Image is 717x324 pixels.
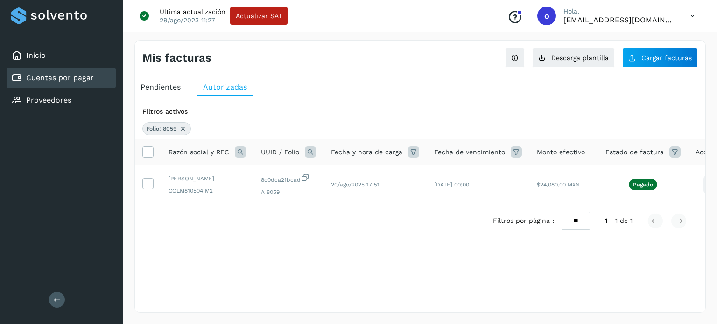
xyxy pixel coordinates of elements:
button: Actualizar SAT [230,7,288,25]
a: Proveedores [26,96,71,104]
span: Actualizar SAT [236,13,282,19]
span: Razón social y RFC [169,147,229,157]
span: Fecha y hora de carga [331,147,402,157]
span: Monto efectivo [537,147,585,157]
span: Pendientes [141,83,181,91]
span: $24,080.00 MXN [537,181,580,188]
span: Descarga plantilla [551,55,609,61]
p: 29/ago/2023 11:27 [160,16,215,24]
span: UUID / Folio [261,147,299,157]
h4: Mis facturas [142,51,211,65]
span: A 8059 [261,188,316,196]
span: Autorizadas [203,83,247,91]
span: Estado de factura [605,147,664,157]
span: Fecha de vencimiento [434,147,505,157]
span: Filtros por página : [493,216,554,226]
div: Proveedores [7,90,116,110]
div: Folio: 8059 [142,122,191,135]
a: Inicio [26,51,46,60]
p: Pagado [633,181,653,188]
span: 20/ago/2025 17:51 [331,181,380,188]
p: orlando@rfllogistics.com.mx [563,15,675,24]
p: Última actualización [160,7,225,16]
span: [DATE] 00:00 [434,181,469,188]
button: Descarga plantilla [532,48,615,68]
span: 1 - 1 de 1 [605,216,633,226]
div: Inicio [7,45,116,66]
div: Cuentas por pagar [7,68,116,88]
span: COLM810504IM2 [169,186,246,195]
button: Cargar facturas [622,48,698,68]
span: 8c0dca21bcad [261,173,316,184]
div: Filtros activos [142,107,698,117]
span: [PERSON_NAME] [169,174,246,183]
span: Cargar facturas [641,55,692,61]
a: Cuentas por pagar [26,73,94,82]
p: Hola, [563,7,675,15]
span: Folio: 8059 [147,124,176,133]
